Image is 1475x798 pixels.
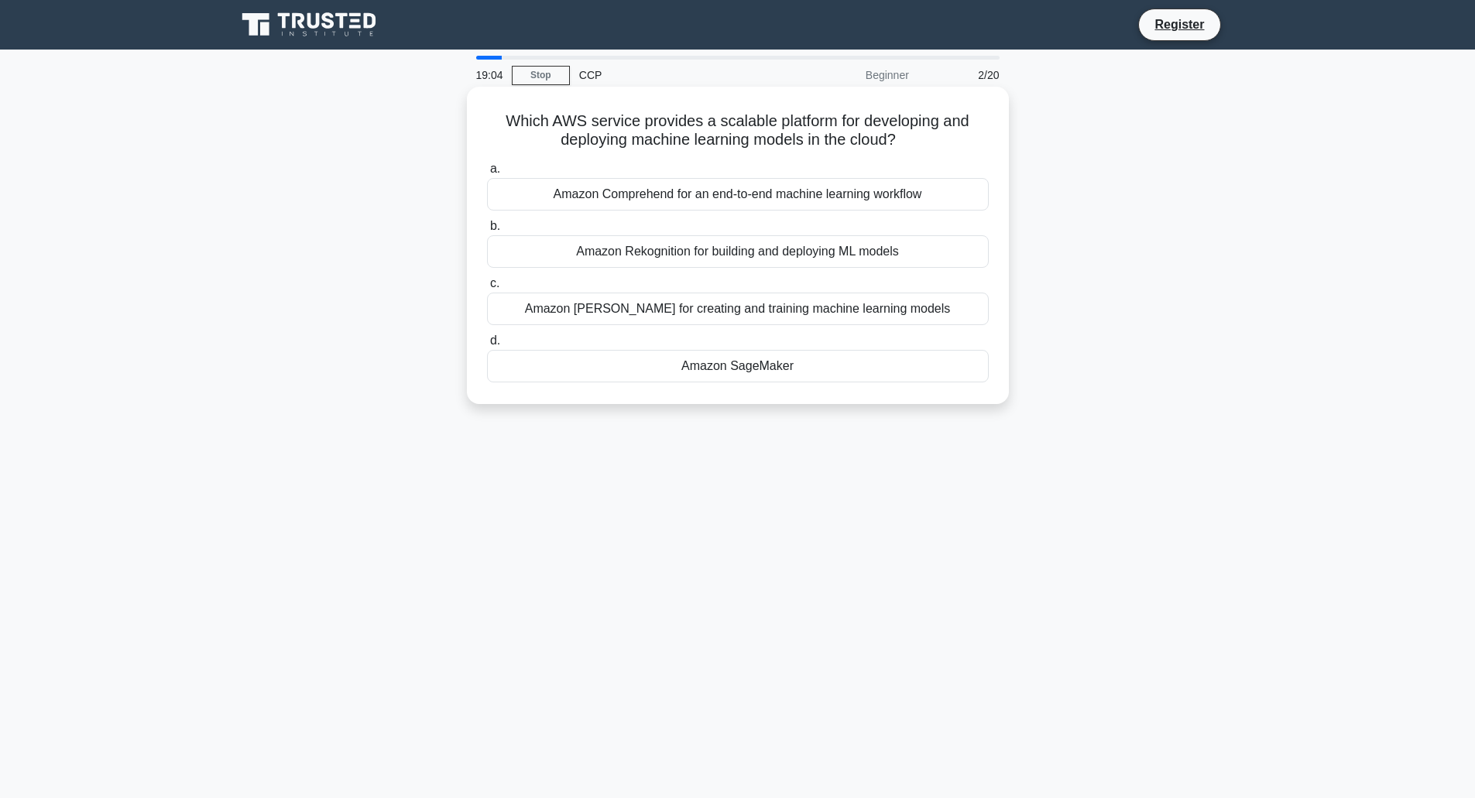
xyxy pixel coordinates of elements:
[487,178,989,211] div: Amazon Comprehend for an end-to-end machine learning workflow
[918,60,1009,91] div: 2/20
[487,293,989,325] div: Amazon [PERSON_NAME] for creating and training machine learning models
[485,111,990,150] h5: Which AWS service provides a scalable platform for developing and deploying machine learning mode...
[783,60,918,91] div: Beginner
[490,334,500,347] span: d.
[490,276,499,289] span: c.
[467,60,512,91] div: 19:04
[490,219,500,232] span: b.
[1145,15,1213,34] a: Register
[487,235,989,268] div: Amazon Rekognition for building and deploying ML models
[487,350,989,382] div: Amazon SageMaker
[512,66,570,85] a: Stop
[570,60,783,91] div: CCP
[490,162,500,175] span: a.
